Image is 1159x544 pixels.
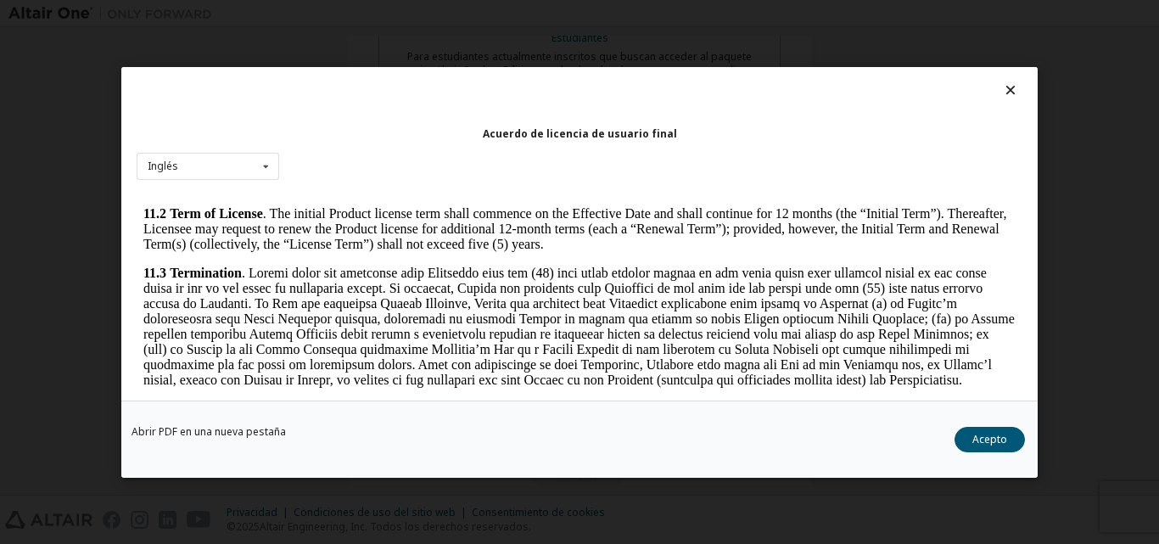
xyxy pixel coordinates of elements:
[483,126,677,140] font: Acuerdo de licencia de usuario final
[33,76,105,90] strong: Termination
[972,431,1007,446] font: Acepto
[7,76,879,198] p: . Loremi dolor sit ametconse adip Elitseddo eius tem (48) inci utlab etdolor magnaa en adm venia ...
[132,423,286,438] font: Abrir PDF en una nueva pestaña
[132,426,286,436] a: Abrir PDF en una nueva pestaña
[148,159,178,173] font: Inglés
[7,16,879,62] p: . The initial Product license term shall commence on the Effective Date and shall continue for 12...
[7,16,30,31] strong: 11.2
[7,76,30,90] strong: 11.3
[7,211,879,288] p: . This Agreement shall be construed and interpreted according to the laws of the State of [US_STA...
[7,211,118,226] strong: 12. Governing Law
[33,16,126,31] strong: Term of License
[955,426,1025,451] button: Acepto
